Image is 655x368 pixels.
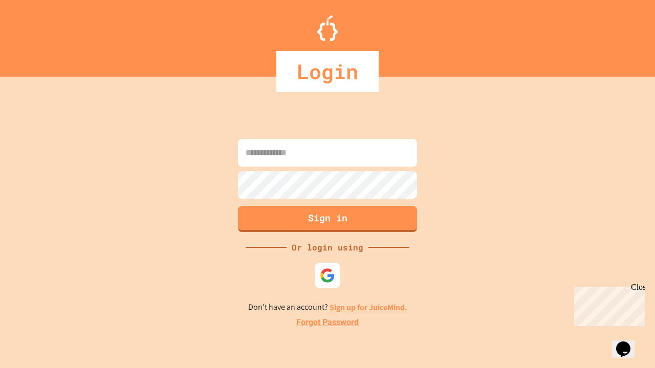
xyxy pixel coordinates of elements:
a: Forgot Password [296,316,359,329]
img: Logo.svg [317,15,338,41]
div: Or login using [287,241,368,254]
a: Sign up for JuiceMind. [330,302,407,313]
iframe: chat widget [612,327,645,358]
p: Don't have an account? [248,301,407,314]
img: google-icon.svg [320,268,335,283]
iframe: chat widget [570,283,645,326]
button: Sign in [238,206,417,232]
div: Chat with us now!Close [4,4,71,65]
div: Login [276,51,379,92]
